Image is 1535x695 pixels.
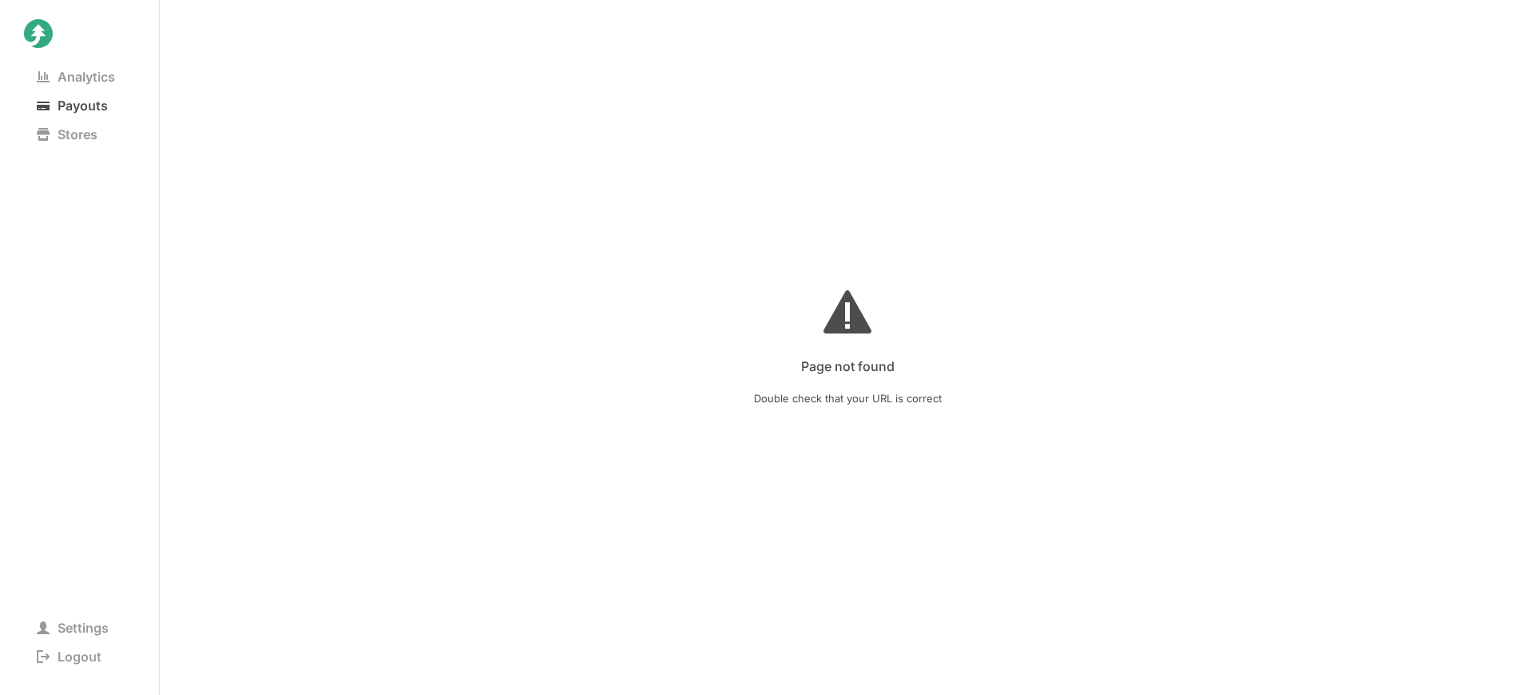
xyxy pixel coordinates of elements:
[24,617,122,639] span: Settings
[801,349,895,376] p: Page not found
[24,94,121,117] span: Payouts
[754,389,942,408] span: Double check that your URL is correct
[24,123,110,146] span: Stores
[24,66,128,88] span: Analytics
[24,645,114,668] span: Logout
